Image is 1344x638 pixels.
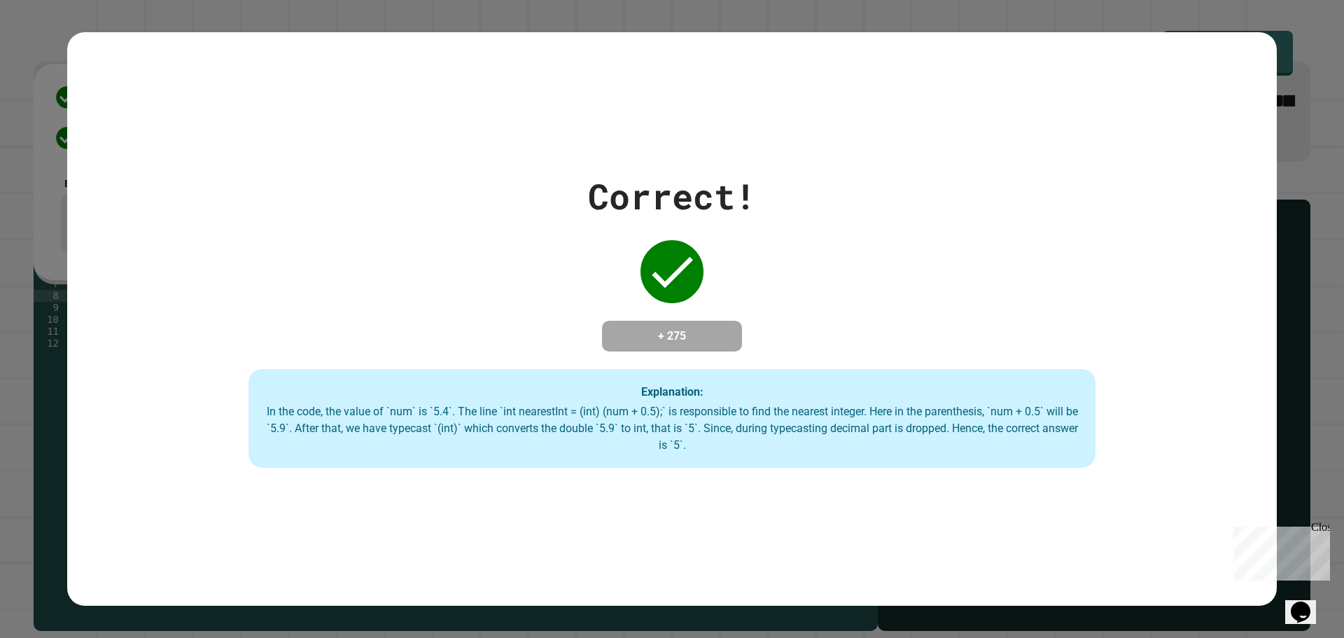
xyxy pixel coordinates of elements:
[1228,521,1330,581] iframe: chat widget
[1285,582,1330,624] iframe: chat widget
[588,170,756,223] div: Correct!
[6,6,97,89] div: Chat with us now!Close
[641,384,703,398] strong: Explanation:
[262,403,1081,454] div: In the code, the value of `num` is `5.4`. The line `int nearestInt = (int) (num + 0.5);` is respo...
[616,328,728,345] h4: + 275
